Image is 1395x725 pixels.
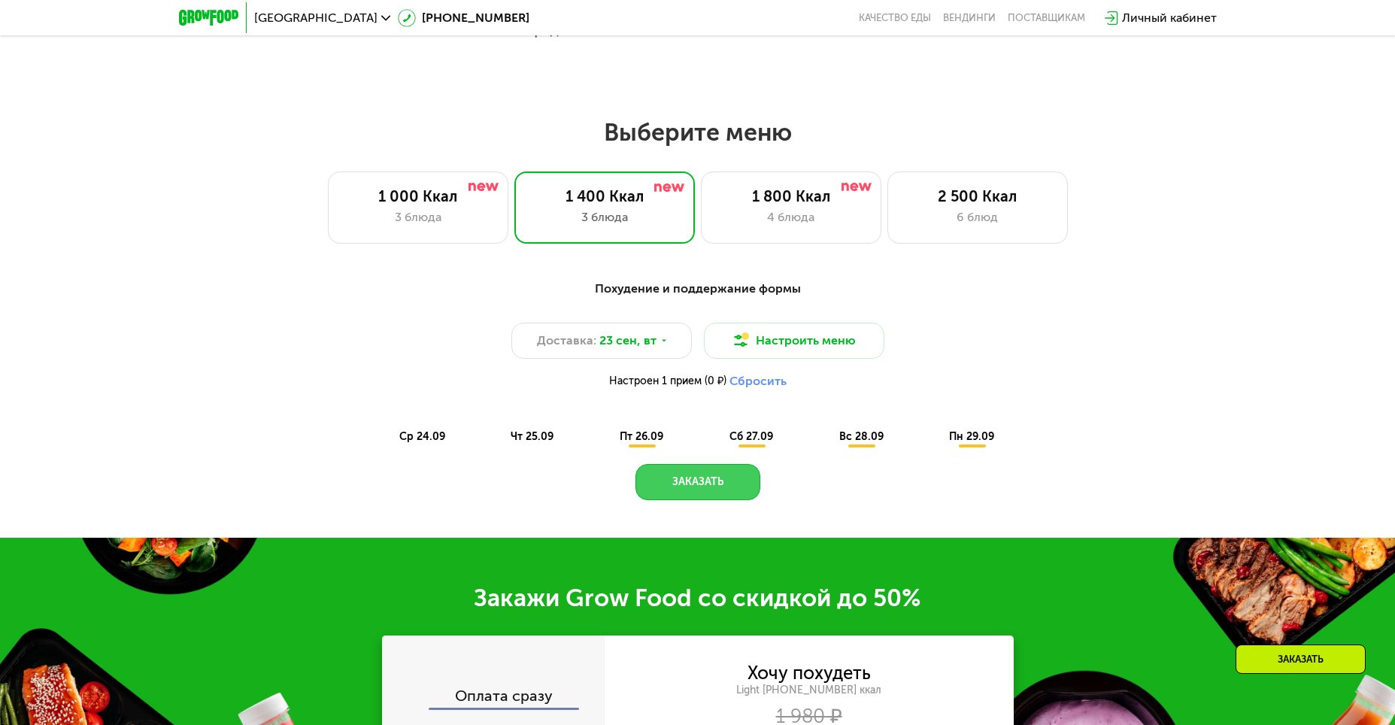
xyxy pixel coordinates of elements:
[1008,12,1085,24] div: поставщикам
[949,430,994,443] span: пн 29.09
[1236,645,1366,674] div: Заказать
[704,323,884,359] button: Настроить меню
[620,430,663,443] span: пт 26.09
[530,187,679,205] div: 1 400 Ккал
[903,208,1052,226] div: 6 блюд
[605,708,1014,725] div: 1 980 ₽
[729,374,787,389] button: Сбросить
[254,12,378,24] span: [GEOGRAPHIC_DATA]
[384,688,605,708] div: Оплата сразу
[635,464,760,500] button: Заказать
[717,187,866,205] div: 1 800 Ккал
[903,187,1052,205] div: 2 500 Ккал
[344,187,493,205] div: 1 000 Ккал
[839,430,884,443] span: вс 28.09
[399,430,445,443] span: ср 24.09
[253,280,1143,299] div: Похудение и поддержание формы
[537,332,596,350] span: Доставка:
[48,117,1347,147] h2: Выберите меню
[943,12,996,24] a: Вендинги
[511,430,553,443] span: чт 25.09
[859,12,931,24] a: Качество еды
[398,9,529,27] a: [PHONE_NUMBER]
[530,208,679,226] div: 3 блюда
[729,430,773,443] span: сб 27.09
[748,665,871,681] div: Хочу похудеть
[344,208,493,226] div: 3 блюда
[599,332,657,350] span: 23 сен, вт
[605,684,1014,697] div: Light [PHONE_NUMBER] ккал
[717,208,866,226] div: 4 блюда
[1122,9,1217,27] div: Личный кабинет
[609,376,726,387] span: Настроен 1 прием (0 ₽)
